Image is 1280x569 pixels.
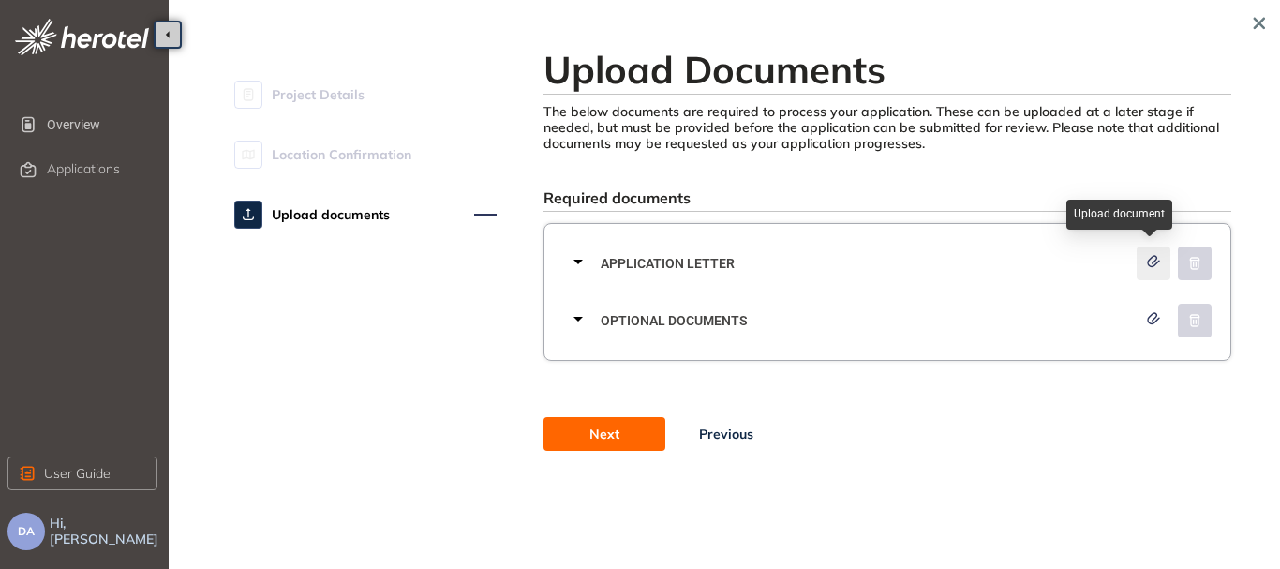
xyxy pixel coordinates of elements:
[7,457,157,490] button: User Guide
[50,516,161,547] span: Hi, [PERSON_NAME]
[601,310,1137,331] span: Optional documents
[543,417,665,451] button: Next
[272,136,411,173] span: Location Confirmation
[567,292,1219,349] div: Optional documents
[47,106,154,143] span: Overview
[272,196,390,233] span: Upload documents
[699,424,753,444] span: Previous
[543,47,1231,92] h2: Upload Documents
[665,417,787,451] button: Previous
[44,463,111,484] span: User Guide
[1066,200,1172,230] div: Upload document
[589,424,619,444] span: Next
[7,513,45,550] button: DA
[543,188,691,207] span: Required documents
[15,19,149,55] img: logo
[567,235,1219,292] div: Application letter
[18,525,35,538] span: DA
[601,253,1137,274] span: Application letter
[543,104,1231,151] div: The below documents are required to process your application. These can be uploaded at a later st...
[47,161,120,177] span: Applications
[272,76,365,113] span: Project Details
